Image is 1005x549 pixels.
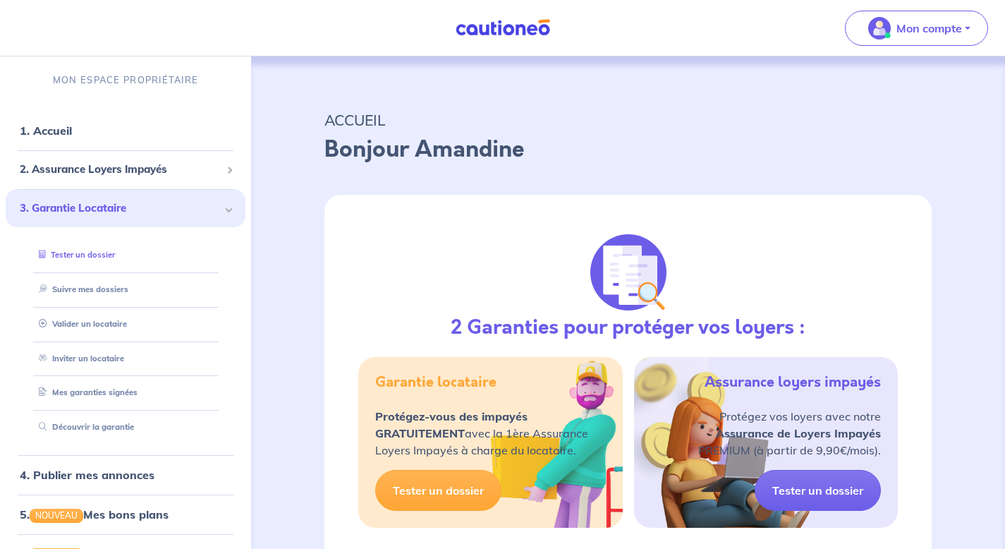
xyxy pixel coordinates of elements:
strong: Assurance de Loyers Impayés [716,426,881,440]
h5: Assurance loyers impayés [705,374,881,391]
a: Tester un dossier [375,470,501,511]
a: 5.NOUVEAUMes bons plans [20,507,169,521]
h3: 2 Garanties pour protéger vos loyers : [451,316,805,340]
div: 1. Accueil [6,116,245,145]
a: Valider un locataire [33,319,127,329]
p: avec la 1ère Assurance Loyers Impayés à charge du locataire. [375,408,588,459]
p: Protégez vos loyers avec notre PREMIUM (à partir de 9,90€/mois). [698,408,881,459]
div: Découvrir la garantie [23,416,229,439]
div: Valider un locataire [23,313,229,336]
img: Cautioneo [450,19,556,37]
div: Inviter un locataire [23,347,229,370]
a: Inviter un locataire [33,354,124,363]
div: Tester un dossier [23,243,229,267]
div: 4. Publier mes annonces [6,461,245,489]
span: 2. Assurance Loyers Impayés [20,162,221,178]
a: Découvrir la garantie [33,422,134,432]
div: 2. Assurance Loyers Impayés [6,156,245,183]
a: Mes garanties signées [33,387,138,397]
a: Tester un dossier [755,470,881,511]
div: Suivre mes dossiers [23,278,229,301]
div: 3. Garantie Locataire [6,189,245,228]
div: 5.NOUVEAUMes bons plans [6,500,245,529]
p: Bonjour Amandine [324,133,932,167]
a: Tester un dossier [33,250,115,260]
a: Suivre mes dossiers [33,284,128,294]
p: ACCUEIL [324,107,932,133]
strong: Protégez-vous des impayés GRATUITEMENT [375,409,528,440]
img: illu_account_valid_menu.svg [868,17,891,40]
button: illu_account_valid_menu.svgMon compte [845,11,988,46]
p: Mon compte [896,20,962,37]
a: 4. Publier mes annonces [20,468,154,482]
a: 1. Accueil [20,123,72,138]
span: 3. Garantie Locataire [20,200,221,217]
img: justif-loupe [590,234,666,310]
div: Mes garanties signées [23,381,229,404]
h5: Garantie locataire [375,374,497,391]
p: MON ESPACE PROPRIÉTAIRE [53,73,198,87]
